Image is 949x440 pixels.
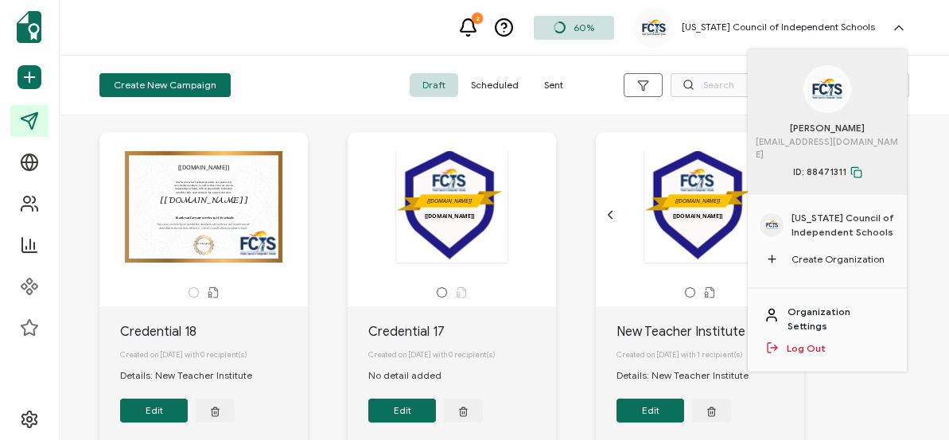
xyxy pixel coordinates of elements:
span: [PERSON_NAME] [790,121,865,135]
div: Details: New Teacher Institute [616,368,764,383]
button: Edit [368,399,436,422]
div: Credential 18 [120,322,308,341]
input: Search [671,73,909,97]
button: Create New Campaign [99,73,231,97]
div: New Teacher Institute [616,322,804,341]
span: [US_STATE] Council of Independent Schools [791,211,895,239]
img: 9dd8638e-47b6-41b2-b234-c3316d17f3ca.jpg [766,220,778,229]
a: Log Out [787,341,826,356]
h5: [US_STATE] Council of Independent Schools [682,21,875,33]
button: Edit [616,399,684,422]
span: Create Organization [791,252,885,267]
span: Scheduled [458,73,531,97]
img: 9dd8638e-47b6-41b2-b234-c3316d17f3ca.jpg [642,19,666,36]
span: [EMAIL_ADDRESS][DOMAIN_NAME] [756,135,899,162]
span: Sent [531,73,576,97]
span: Create New Campaign [114,80,216,90]
ion-icon: chevron back outline [604,208,616,221]
iframe: Chat Widget [869,364,949,440]
span: ID: 88471311 [793,165,862,179]
img: sertifier-logomark-colored.svg [17,11,41,43]
div: Credential 17 [368,322,556,341]
span: 60% [574,21,594,33]
a: Organization Settings [788,305,891,333]
button: Edit [120,399,188,422]
div: 2 [472,13,483,24]
div: Created on [DATE] with 0 recipient(s) [120,341,308,368]
div: No detail added [368,368,457,383]
div: Created on [DATE] with 1 recipient(s) [616,341,804,368]
div: Details: New Teacher Institute [120,368,268,383]
span: Draft [410,73,458,97]
div: Created on [DATE] with 0 recipient(s) [368,341,556,368]
img: 9dd8638e-47b6-41b2-b234-c3316d17f3ca.jpg [812,78,842,99]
